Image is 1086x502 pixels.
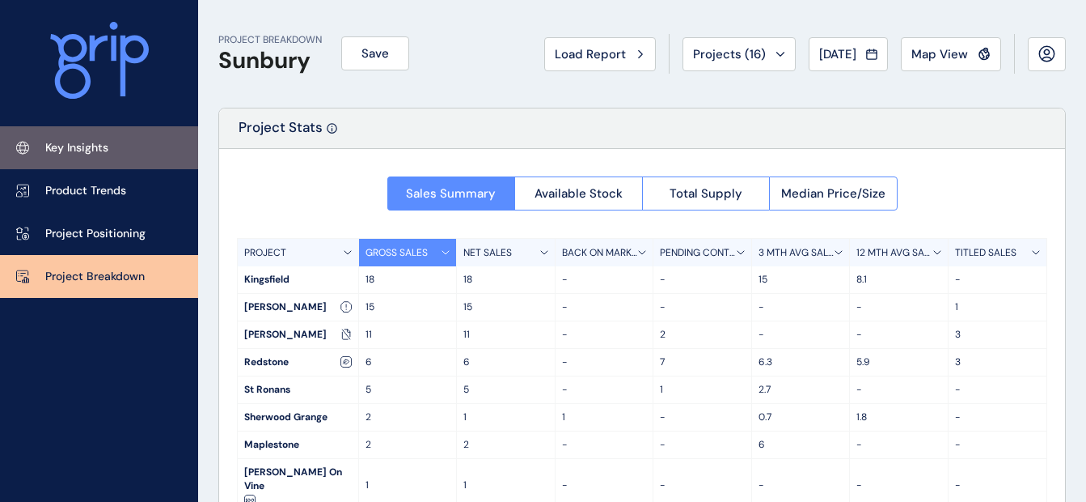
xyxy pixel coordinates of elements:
[45,183,126,199] p: Product Trends
[562,383,646,397] p: -
[856,383,940,397] p: -
[955,273,1040,287] p: -
[856,300,940,314] p: -
[660,383,744,397] p: 1
[759,411,843,424] p: 0.7
[361,45,389,62] span: Save
[660,300,744,314] p: -
[463,411,547,424] p: 1
[759,273,843,287] p: 15
[238,294,358,321] div: [PERSON_NAME]
[562,246,638,260] p: BACK ON MARKET
[856,355,940,369] p: 5.9
[660,438,744,452] p: -
[955,328,1040,342] p: 3
[238,376,358,403] div: St Ronans
[562,479,646,492] p: -
[463,355,547,369] p: 6
[562,411,646,424] p: 1
[955,383,1040,397] p: -
[218,33,322,47] p: PROJECT BREAKDOWN
[562,273,646,287] p: -
[45,140,108,156] p: Key Insights
[238,321,358,348] div: [PERSON_NAME]
[856,328,940,342] p: -
[759,328,843,342] p: -
[366,438,450,452] p: 2
[955,438,1040,452] p: -
[660,328,744,342] p: 2
[955,300,1040,314] p: 1
[670,185,742,202] span: Total Supply
[660,479,744,492] p: -
[366,328,450,342] p: 11
[759,246,835,260] p: 3 MTH AVG SALES
[955,411,1040,424] p: -
[238,266,358,293] div: Kingsfield
[759,383,843,397] p: 2.7
[856,411,940,424] p: 1.8
[660,246,736,260] p: PENDING CONTRACTS
[562,355,646,369] p: -
[535,185,623,202] span: Available Stock
[544,37,656,71] button: Load Report
[366,479,450,492] p: 1
[387,177,515,211] button: Sales Summary
[366,273,450,287] p: 18
[809,37,888,71] button: [DATE]
[463,328,547,342] p: 11
[955,479,1040,492] p: -
[562,300,646,314] p: -
[463,479,547,492] p: 1
[660,273,744,287] p: -
[759,300,843,314] p: -
[239,118,323,148] p: Project Stats
[693,46,766,62] span: Projects ( 16 )
[218,47,322,74] h1: Sunbury
[238,349,358,376] div: Redstone
[660,411,744,424] p: -
[366,411,450,424] p: 2
[856,438,940,452] p: -
[682,37,796,71] button: Projects (16)
[366,300,450,314] p: 15
[856,479,940,492] p: -
[463,273,547,287] p: 18
[555,46,626,62] span: Load Report
[366,383,450,397] p: 5
[901,37,1001,71] button: Map View
[463,300,547,314] p: 15
[341,36,409,70] button: Save
[759,355,843,369] p: 6.3
[406,185,496,202] span: Sales Summary
[463,383,547,397] p: 5
[955,246,1016,260] p: TITLED SALES
[642,177,770,211] button: Total Supply
[366,355,450,369] p: 6
[955,355,1040,369] p: 3
[244,246,286,260] p: PROJECT
[759,479,843,492] p: -
[819,46,856,62] span: [DATE]
[856,273,940,287] p: 8.1
[463,438,547,452] p: 2
[238,432,358,458] div: Maplestone
[781,185,885,202] span: Median Price/Size
[911,46,968,62] span: Map View
[660,355,744,369] p: 7
[514,177,642,211] button: Available Stock
[562,328,646,342] p: -
[463,246,512,260] p: NET SALES
[45,226,146,242] p: Project Positioning
[562,438,646,452] p: -
[45,269,145,285] p: Project Breakdown
[856,246,932,260] p: 12 MTH AVG SALES
[759,438,843,452] p: 6
[769,177,898,211] button: Median Price/Size
[366,246,428,260] p: GROSS SALES
[238,404,358,431] div: Sherwood Grange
